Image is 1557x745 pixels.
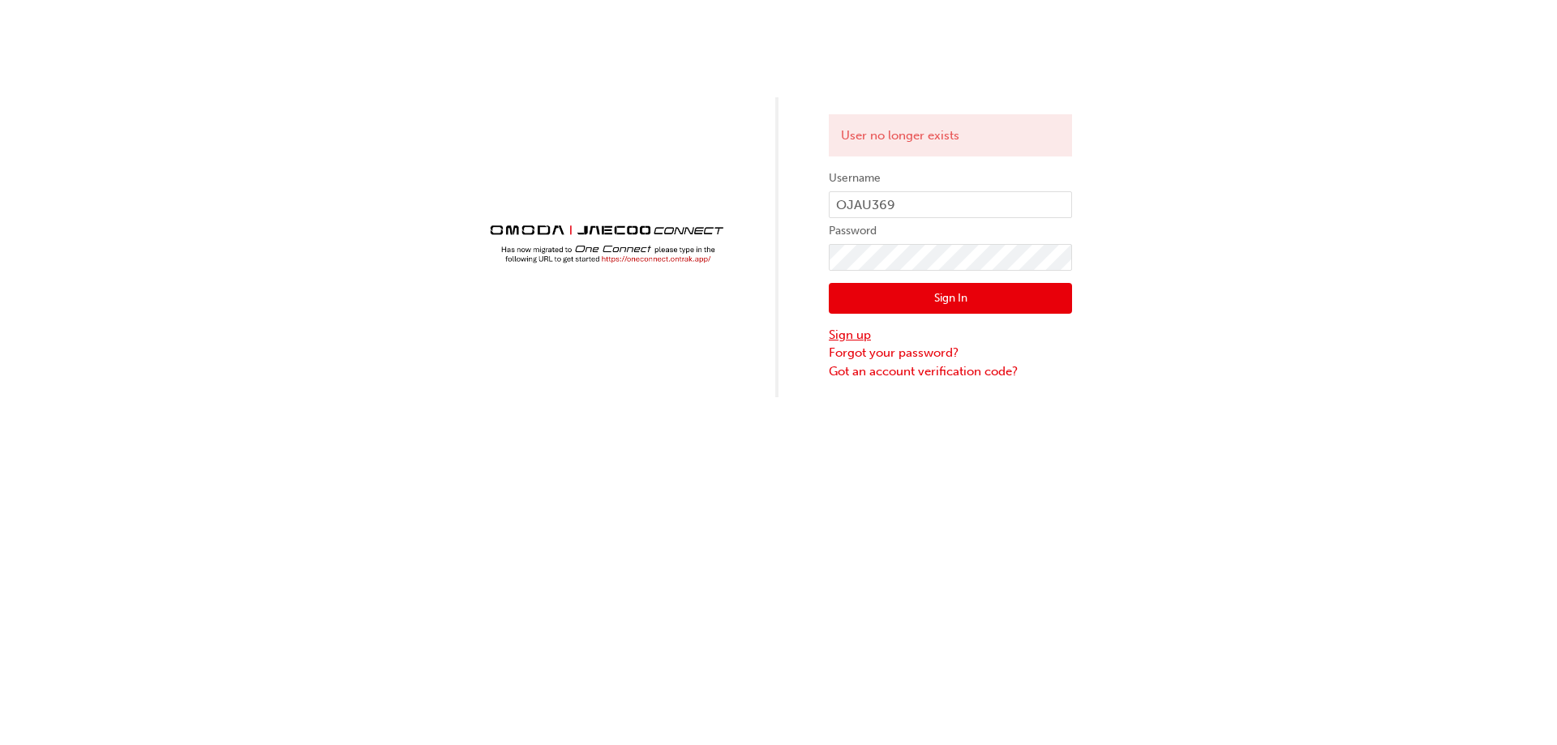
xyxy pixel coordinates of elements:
[829,326,1072,345] a: Sign up
[829,362,1072,381] a: Got an account verification code?
[829,221,1072,241] label: Password
[829,344,1072,362] a: Forgot your password?
[485,202,728,269] img: Trak
[829,169,1072,188] label: Username
[829,114,1072,157] div: User no longer exists
[829,191,1072,219] input: Username
[829,283,1072,314] button: Sign In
